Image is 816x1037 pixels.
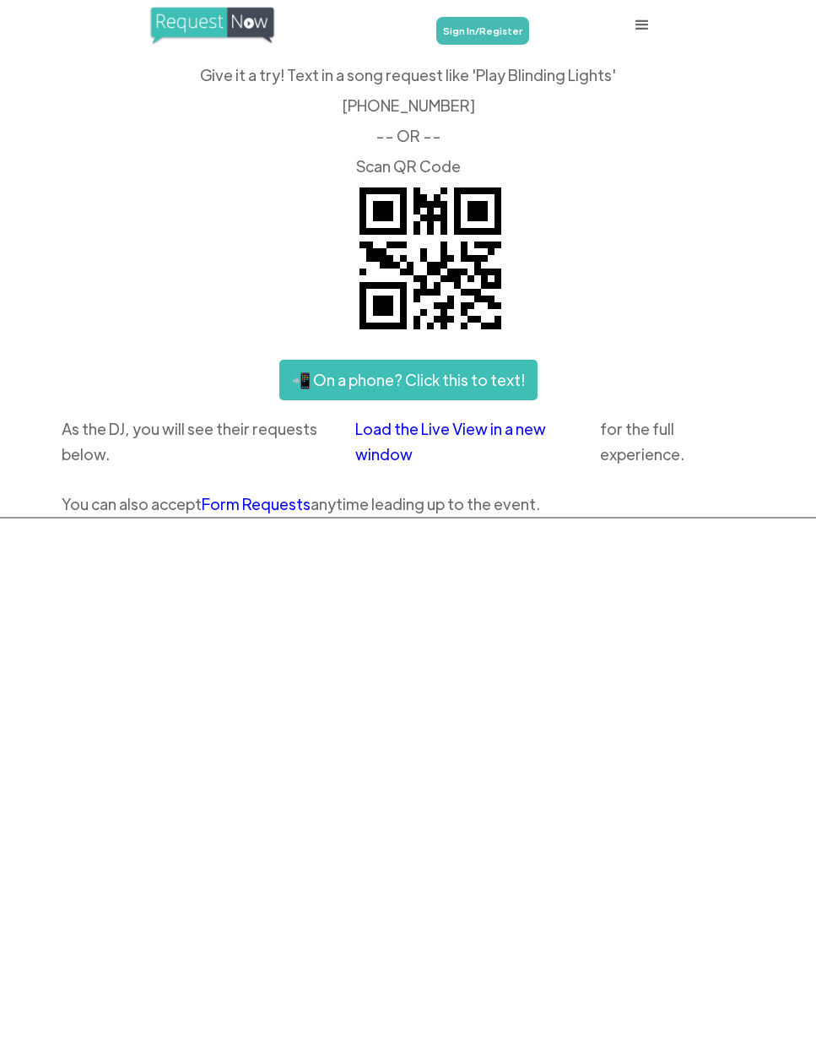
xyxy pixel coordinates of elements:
a: home [149,5,300,46]
div: You can also accept anytime leading up to the event. [62,491,755,517]
a: Sign In/Register [436,17,529,45]
div: As the DJ, you will see their requests below. for the full experience. [62,416,755,467]
a: Load the Live View in a new window [355,416,600,467]
img: QR code [346,174,515,343]
a: 📲 On a phone? Click this to text! [279,360,538,400]
a: Form Requests [202,494,311,513]
div: Give it a try! Text in a song request like 'Play Blinding Lights' ‍ [PHONE_NUMBER] -- OR -- ‍ Sca... [62,68,755,174]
